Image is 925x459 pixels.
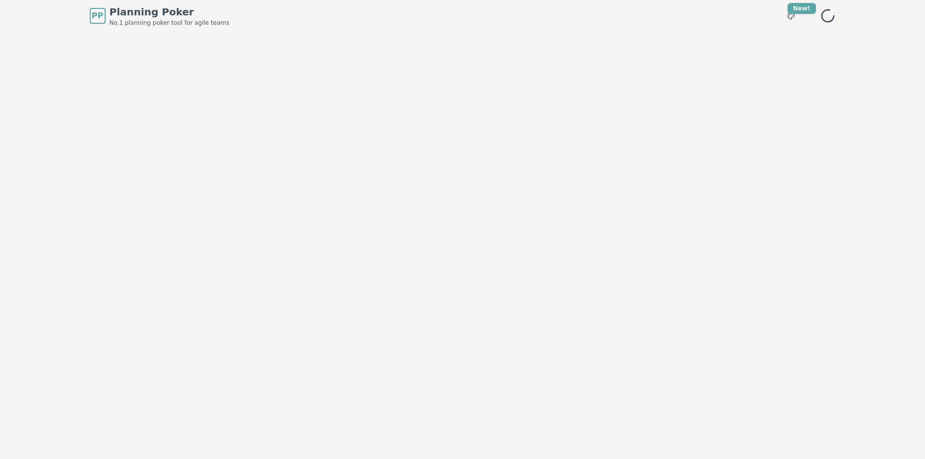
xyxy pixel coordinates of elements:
[90,5,230,27] a: PPPlanning PokerNo.1 planning poker tool for agile teams
[110,19,230,27] span: No.1 planning poker tool for agile teams
[782,7,800,25] button: New!
[92,10,103,22] span: PP
[788,3,816,14] div: New!
[110,5,230,19] span: Planning Poker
